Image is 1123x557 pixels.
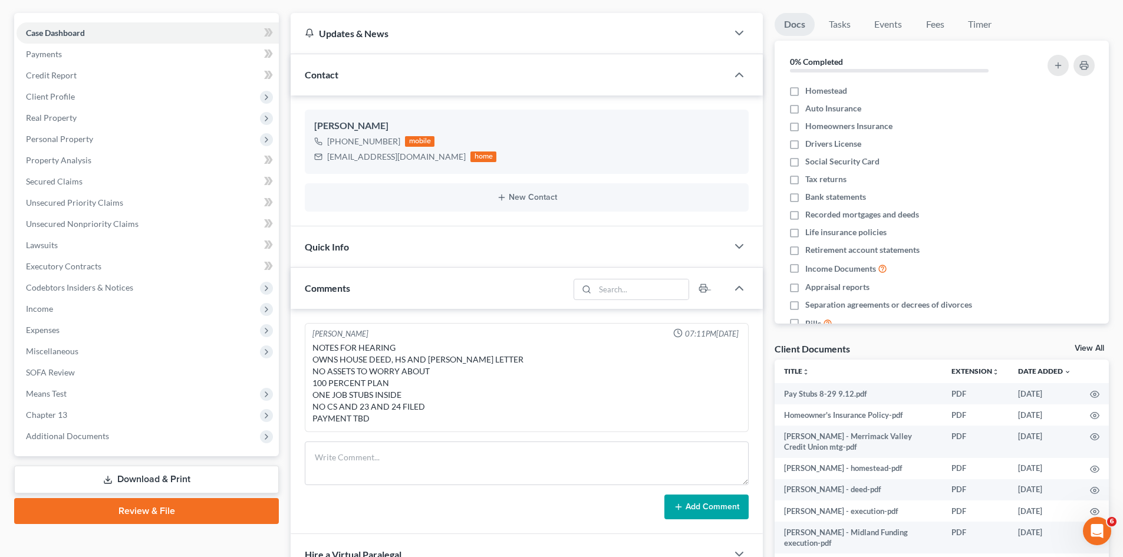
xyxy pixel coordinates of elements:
div: mobile [405,136,434,147]
i: unfold_more [992,368,999,375]
span: Comments [305,282,350,294]
td: [DATE] [1009,479,1081,500]
button: Add Comment [664,495,749,519]
a: Events [865,13,911,36]
div: home [470,151,496,162]
a: Fees [916,13,954,36]
td: Pay Stubs 8-29 9.12.pdf [775,383,942,404]
td: [PERSON_NAME] - Merrimack Valley Credit Union mtg-pdf [775,426,942,458]
input: Search... [595,279,689,299]
a: Credit Report [17,65,279,86]
span: Miscellaneous [26,346,78,356]
div: [EMAIL_ADDRESS][DOMAIN_NAME] [327,151,466,163]
td: [PERSON_NAME] - homestead-pdf [775,458,942,479]
td: Homeowner's Insurance Policy-pdf [775,404,942,426]
a: Unsecured Nonpriority Claims [17,213,279,235]
a: Property Analysis [17,150,279,171]
span: Executory Contracts [26,261,101,271]
span: Chapter 13 [26,410,67,420]
span: Drivers License [805,138,861,150]
td: PDF [942,500,1009,522]
span: Bank statements [805,191,866,203]
a: Date Added expand_more [1018,367,1071,375]
div: NOTES FOR HEARING OWNS HOUSE DEED, HS AND [PERSON_NAME] LETTER NO ASSETS TO WORRY ABOUT 100 PERCE... [312,342,741,424]
div: [PERSON_NAME] [312,328,368,340]
a: Docs [775,13,815,36]
button: New Contact [314,193,739,202]
td: PDF [942,404,1009,426]
td: PDF [942,383,1009,404]
td: [PERSON_NAME] - deed-pdf [775,479,942,500]
a: Secured Claims [17,171,279,192]
a: Timer [959,13,1001,36]
span: Personal Property [26,134,93,144]
iframe: Intercom live chat [1083,517,1111,545]
td: PDF [942,458,1009,479]
div: Client Documents [775,342,850,355]
span: Income Documents [805,263,876,275]
span: Unsecured Priority Claims [26,197,123,207]
span: Quick Info [305,241,349,252]
td: [DATE] [1009,500,1081,522]
a: Review & File [14,498,279,524]
span: 07:11PM[DATE] [685,328,739,340]
span: 6 [1107,517,1117,526]
span: Property Analysis [26,155,91,165]
a: Extensionunfold_more [951,367,999,375]
span: Client Profile [26,91,75,101]
td: PDF [942,522,1009,554]
a: Payments [17,44,279,65]
td: [PERSON_NAME] - execution-pdf [775,500,942,522]
span: Means Test [26,388,67,398]
a: Download & Print [14,466,279,493]
a: SOFA Review [17,362,279,383]
span: Secured Claims [26,176,83,186]
div: [PHONE_NUMBER] [327,136,400,147]
span: Life insurance policies [805,226,887,238]
span: Unsecured Nonpriority Claims [26,219,139,229]
span: Credit Report [26,70,77,80]
span: Lawsuits [26,240,58,250]
span: Additional Documents [26,431,109,441]
span: Payments [26,49,62,59]
span: Codebtors Insiders & Notices [26,282,133,292]
td: [DATE] [1009,522,1081,554]
span: Case Dashboard [26,28,85,38]
a: Tasks [819,13,860,36]
i: expand_more [1064,368,1071,375]
a: Lawsuits [17,235,279,256]
a: Unsecured Priority Claims [17,192,279,213]
span: Appraisal reports [805,281,870,293]
a: Executory Contracts [17,256,279,277]
span: Real Property [26,113,77,123]
span: Income [26,304,53,314]
a: View All [1075,344,1104,352]
span: Tax returns [805,173,847,185]
strong: 0% Completed [790,57,843,67]
span: Homeowners Insurance [805,120,893,132]
td: [DATE] [1009,383,1081,404]
div: Updates & News [305,27,713,39]
i: unfold_more [802,368,809,375]
span: Retirement account statements [805,244,920,256]
td: [DATE] [1009,426,1081,458]
span: Social Security Card [805,156,880,167]
td: [DATE] [1009,458,1081,479]
span: Separation agreements or decrees of divorces [805,299,972,311]
td: PDF [942,479,1009,500]
a: Titleunfold_more [784,367,809,375]
span: Recorded mortgages and deeds [805,209,919,220]
td: PDF [942,426,1009,458]
span: Homestead [805,85,847,97]
span: SOFA Review [26,367,75,377]
td: [PERSON_NAME] - Midland Funding execution-pdf [775,522,942,554]
span: Bills [805,318,821,329]
span: Contact [305,69,338,80]
span: Auto Insurance [805,103,861,114]
td: [DATE] [1009,404,1081,426]
div: [PERSON_NAME] [314,119,739,133]
a: Case Dashboard [17,22,279,44]
span: Expenses [26,325,60,335]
